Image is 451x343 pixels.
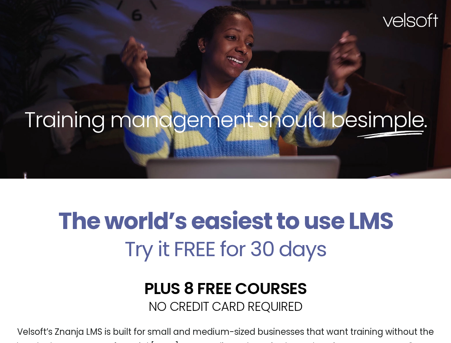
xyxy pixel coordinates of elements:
h2: Training management should be . [13,106,438,134]
h2: PLUS 8 FREE COURSES [5,280,446,297]
h2: The world’s easiest to use LMS [5,207,446,235]
h2: NO CREDIT CARD REQUIRED [5,300,446,313]
span: simple [357,105,424,135]
h2: Try it FREE for 30 days [5,239,446,259]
